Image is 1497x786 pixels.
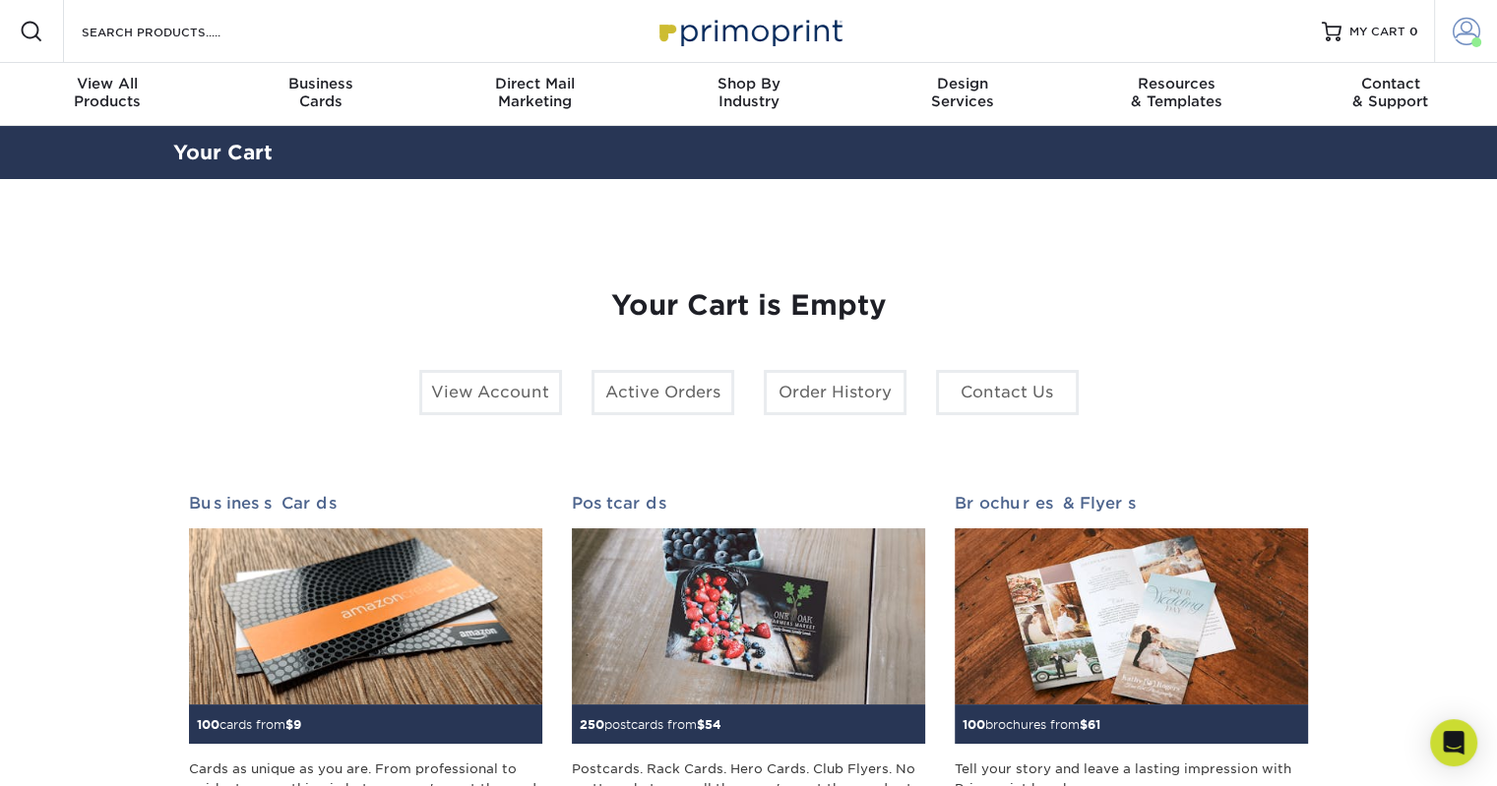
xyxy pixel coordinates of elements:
[963,717,985,732] span: 100
[428,63,642,126] a: Direct MailMarketing
[651,10,847,52] img: Primoprint
[80,20,272,43] input: SEARCH PRODUCTS.....
[963,717,1100,732] small: brochures from
[214,75,427,110] div: Cards
[1088,717,1100,732] span: 61
[419,370,562,415] a: View Account
[189,528,542,705] img: Business Cards
[855,63,1069,126] a: DesignServices
[1069,63,1282,126] a: Resources& Templates
[592,370,734,415] a: Active Orders
[1283,63,1497,126] a: Contact& Support
[955,528,1308,705] img: Brochures & Flyers
[214,75,427,92] span: Business
[1069,75,1282,110] div: & Templates
[428,75,642,110] div: Marketing
[189,289,1309,323] h1: Your Cart is Empty
[1430,719,1477,766] div: Open Intercom Messenger
[214,63,427,126] a: BusinessCards
[572,494,925,513] h2: Postcards
[1069,75,1282,92] span: Resources
[1349,24,1405,40] span: MY CART
[189,494,542,513] h2: Business Cards
[1283,75,1497,110] div: & Support
[855,75,1069,110] div: Services
[642,75,855,110] div: Industry
[936,370,1079,415] a: Contact Us
[705,717,721,732] span: 54
[1283,75,1497,92] span: Contact
[572,528,925,705] img: Postcards
[642,75,855,92] span: Shop By
[955,494,1308,513] h2: Brochures & Flyers
[580,717,721,732] small: postcards from
[855,75,1069,92] span: Design
[764,370,906,415] a: Order History
[428,75,642,92] span: Direct Mail
[173,141,273,164] a: Your Cart
[1409,25,1418,38] span: 0
[697,717,705,732] span: $
[642,63,855,126] a: Shop ByIndustry
[1080,717,1088,732] span: $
